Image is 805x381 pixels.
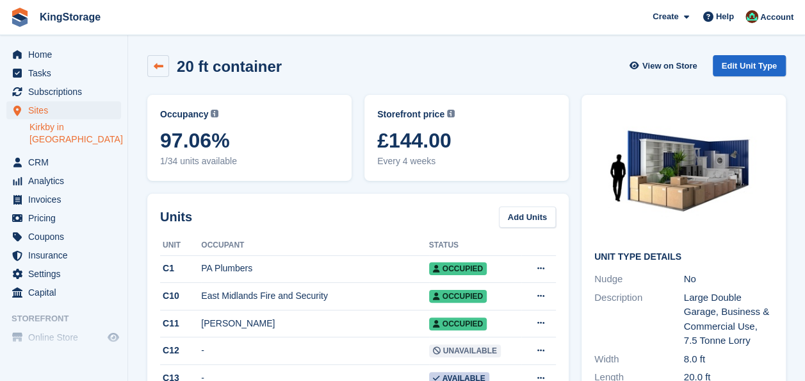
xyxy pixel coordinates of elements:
[6,328,121,346] a: menu
[28,83,105,101] span: Subscriptions
[6,172,121,190] a: menu
[160,317,201,330] div: C11
[160,207,192,226] h2: Units
[594,252,773,262] h2: Unit Type details
[429,344,501,357] span: Unavailable
[28,228,105,246] span: Coupons
[716,10,734,23] span: Help
[201,289,428,303] div: East Midlands Fire and Security
[447,110,455,117] img: icon-info-grey-7440780725fd019a000dd9b08b2336e03edf1995a4989e88bcd33f0948082b44.svg
[6,190,121,208] a: menu
[201,317,428,330] div: [PERSON_NAME]
[160,235,201,256] th: Unit
[6,209,121,227] a: menu
[6,101,121,119] a: menu
[429,317,487,330] span: Occupied
[642,60,697,72] span: View on Store
[28,246,105,264] span: Insurance
[201,262,428,275] div: PA Plumbers
[35,6,106,28] a: KingStorage
[28,265,105,283] span: Settings
[429,262,487,275] span: Occupied
[211,110,218,117] img: icon-info-grey-7440780725fd019a000dd9b08b2336e03edf1995a4989e88bcd33f0948082b44.svg
[12,312,127,325] span: Storefront
[28,46,105,63] span: Home
[160,155,339,168] span: 1/34 units available
[160,262,201,275] div: C1
[377,129,556,152] span: £144.00
[201,337,428,365] td: -
[10,8,29,27] img: stora-icon-8386f47178a22dfd0bd8f6a31ec36ba5ce8667c1dd55bd0f319d3a0aa187defe.svg
[745,10,758,23] img: John King
[684,352,774,367] div: 8.0 ft
[29,121,121,146] a: Kirkby in [GEOGRAPHIC_DATA]
[6,83,121,101] a: menu
[28,101,105,119] span: Sites
[713,55,786,76] a: Edit Unit Type
[594,272,684,287] div: Nudge
[429,235,521,256] th: Status
[160,344,201,357] div: C12
[106,330,121,345] a: Preview store
[28,209,105,227] span: Pricing
[429,290,487,303] span: Occupied
[6,265,121,283] a: menu
[377,155,556,168] span: Every 4 weeks
[684,291,774,348] div: Large Double Garage, Business & Commercial Use, 7.5 Tonne Lorry
[499,207,556,228] a: Add Units
[201,235,428,256] th: Occupant
[653,10,678,23] span: Create
[594,108,773,242] img: 20.jpg
[28,190,105,208] span: Invoices
[28,284,105,301] span: Capital
[6,64,121,82] a: menu
[28,172,105,190] span: Analytics
[6,284,121,301] a: menu
[28,64,105,82] span: Tasks
[6,228,121,246] a: menu
[177,58,282,75] h2: 20 ft container
[160,108,208,121] span: Occupancy
[594,291,684,348] div: Description
[6,46,121,63] a: menu
[28,153,105,171] span: CRM
[28,328,105,346] span: Online Store
[377,108,444,121] span: Storefront price
[6,153,121,171] a: menu
[628,55,703,76] a: View on Store
[160,289,201,303] div: C10
[160,129,339,152] span: 97.06%
[760,11,793,24] span: Account
[684,272,774,287] div: No
[594,352,684,367] div: Width
[6,246,121,264] a: menu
